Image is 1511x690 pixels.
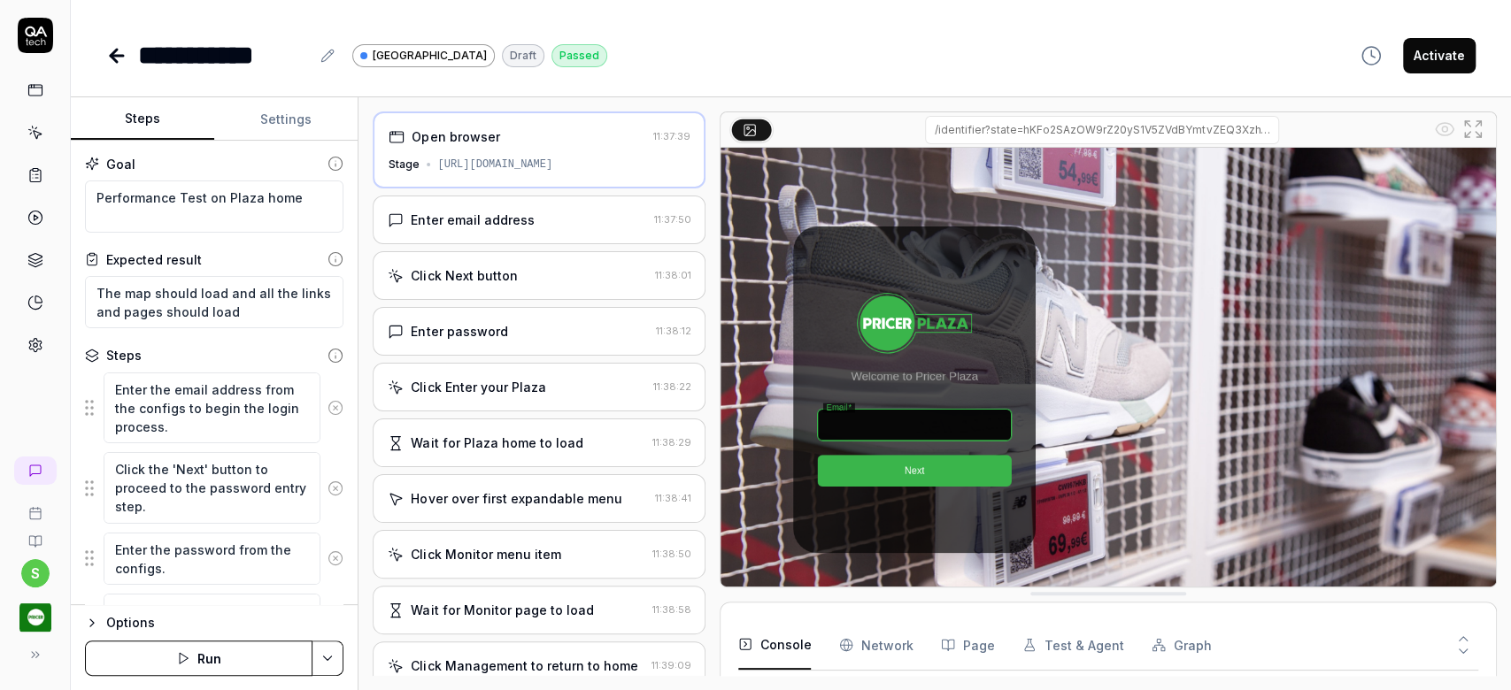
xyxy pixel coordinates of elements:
time: 11:38:29 [651,436,690,448]
div: Expected result [106,250,202,269]
div: Hover over first expandable menu [411,489,621,508]
a: [GEOGRAPHIC_DATA] [352,43,495,67]
button: Steps [71,98,214,141]
div: [URL][DOMAIN_NAME] [437,157,552,172]
button: Page [941,620,994,670]
div: Steps [106,346,142,364]
button: View version history [1350,38,1392,73]
button: s [21,559,50,587]
div: Wait for Plaza home to load [411,433,582,452]
span: [GEOGRAPHIC_DATA] [373,48,487,64]
button: Remove step [320,540,351,576]
div: Draft [502,44,544,67]
img: Pricer.com Logo [19,602,51,633]
time: 11:38:58 [651,603,690,616]
button: Console [738,620,811,670]
time: 11:38:22 [652,380,690,393]
div: Open browser [412,127,499,146]
div: Enter password [411,322,507,341]
button: Show all interative elements [1430,115,1459,143]
div: Options [106,612,343,633]
div: Click Enter your Plaza [411,378,545,396]
div: Passed [551,44,607,67]
div: Click Management to return to home [411,656,637,675]
a: New conversation [14,456,57,485]
a: Documentation [7,520,63,548]
button: Remove step [320,471,351,506]
div: Suggestions [85,593,343,665]
div: Suggestions [85,532,343,586]
time: 11:38:12 [655,325,690,337]
time: 11:38:50 [651,548,690,560]
button: Activate [1403,38,1476,73]
time: 11:39:09 [651,659,690,671]
button: Graph [1152,620,1211,670]
div: Goal [106,155,135,173]
div: Stage [389,157,420,172]
button: Settings [214,98,358,141]
button: Options [85,612,343,633]
button: Network [839,620,913,670]
div: Suggestions [85,372,343,444]
a: Book a call with us [7,492,63,520]
time: 11:38:01 [654,269,690,281]
time: 11:37:39 [652,130,690,142]
div: Click Monitor menu item [411,545,560,563]
time: 11:37:50 [653,213,690,226]
img: Screenshot [721,148,1496,632]
button: Run [85,640,312,676]
button: Test & Agent [1022,620,1123,670]
div: Wait for Monitor page to load [411,601,593,619]
button: Open in full screen [1459,115,1487,143]
div: Click Next button [411,266,517,285]
div: Suggestions [85,451,343,524]
time: 11:38:41 [654,492,690,504]
button: Pricer.com Logo [7,587,63,637]
div: Enter email address [411,211,534,229]
button: Remove step [320,390,351,425]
